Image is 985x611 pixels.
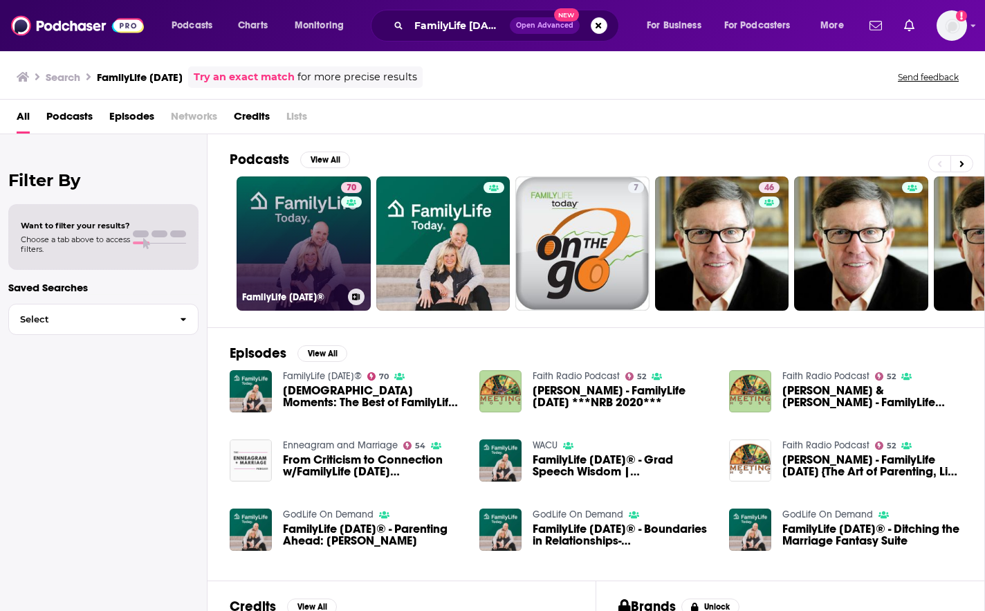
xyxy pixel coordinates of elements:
[238,16,268,35] span: Charts
[109,105,154,134] a: Episodes
[379,374,389,380] span: 70
[295,16,344,35] span: Monitoring
[230,151,289,168] h2: Podcasts
[554,8,579,21] span: New
[283,509,374,520] a: GodLife On Demand
[21,235,130,254] span: Choose a tab above to access filters.
[533,454,712,477] span: FamilyLife [DATE]® - Grad Speech Wisdom | [PERSON_NAME]
[647,16,701,35] span: For Business
[533,439,558,451] a: WACU
[533,523,712,547] span: FamilyLife [DATE]® - Boundaries in Relationships- [PERSON_NAME]
[297,345,347,362] button: View All
[764,181,774,195] span: 46
[637,15,719,37] button: open menu
[283,439,398,451] a: Enneagram and Marriage
[782,454,962,477] span: [PERSON_NAME] - FamilyLife [DATE] {The Art of Parenting, Like Arrows} ***NRB 2018***
[533,509,623,520] a: GodLife On Demand
[479,439,522,482] img: FamilyLife Today® - Grad Speech Wisdom | Brant Hansen
[286,105,307,134] span: Lists
[17,105,30,134] a: All
[230,151,350,168] a: PodcastsView All
[634,181,638,195] span: 7
[230,370,272,412] img: Jesus Moments: The Best of FamilyLife Today this Year
[782,385,962,408] span: [PERSON_NAME] & [PERSON_NAME] - FamilyLife [DATE] ***NRB 2022***
[533,454,712,477] a: FamilyLife Today® - Grad Speech Wisdom | Brant Hansen
[937,10,967,41] img: User Profile
[533,370,620,382] a: Faith Radio Podcast
[367,372,389,381] a: 70
[729,439,771,482] a: Lepine, Bob - FamilyLife Today {The Art of Parenting, Like Arrows} ***NRB 2018***
[21,221,130,230] span: Want to filter your results?
[300,152,350,168] button: View All
[887,443,896,449] span: 52
[894,71,963,83] button: Send feedback
[510,17,580,34] button: Open AdvancedNew
[875,372,896,381] a: 52
[887,374,896,380] span: 52
[782,439,869,451] a: Faith Radio Podcast
[237,176,371,311] a: 70FamilyLife [DATE]®
[46,105,93,134] a: Podcasts
[782,523,962,547] a: FamilyLife Today® - Ditching the Marriage Fantasy Suite
[956,10,967,21] svg: Add a profile image
[655,176,789,311] a: 46
[230,509,272,551] img: FamilyLife Today® - Parenting Ahead: Kristen Hatton
[283,523,463,547] a: FamilyLife Today® - Parenting Ahead: Kristen Hatton
[194,69,295,85] a: Try an exact match
[230,345,347,362] a: EpisodesView All
[533,385,712,408] a: Lepine, Bob - FamilyLife Today ***NRB 2020***
[625,372,647,381] a: 52
[384,10,632,42] div: Search podcasts, credits, & more...
[729,370,771,412] img: Wilson, Dave & Ann - FamilyLife Today ***NRB 2022***
[875,441,896,450] a: 52
[515,176,650,311] a: 7
[285,15,362,37] button: open menu
[234,105,270,134] a: Credits
[283,523,463,547] span: FamilyLife [DATE]® - Parenting Ahead: [PERSON_NAME]
[820,16,844,35] span: More
[172,16,212,35] span: Podcasts
[242,291,342,303] h3: FamilyLife [DATE]®
[8,170,199,190] h2: Filter By
[782,454,962,477] a: Lepine, Bob - FamilyLife Today {The Art of Parenting, Like Arrows} ***NRB 2018***
[811,15,861,37] button: open menu
[97,71,183,84] h3: FamilyLife [DATE]
[9,315,169,324] span: Select
[11,12,144,39] img: Podchaser - Follow, Share and Rate Podcasts
[516,22,573,29] span: Open Advanced
[782,385,962,408] a: Wilson, Dave & Ann - FamilyLife Today ***NRB 2022***
[283,454,463,477] span: From Criticism to Connection w/FamilyLife [DATE] [PERSON_NAME] and [PERSON_NAME], 7-7 Pairing
[347,181,356,195] span: 70
[533,523,712,547] a: FamilyLife Today® - Boundaries in Relationships- Lysa TerKeurst
[937,10,967,41] button: Show profile menu
[729,509,771,551] img: FamilyLife Today® - Ditching the Marriage Fantasy Suite
[637,374,646,380] span: 52
[759,182,780,193] a: 46
[297,69,417,85] span: for more precise results
[937,10,967,41] span: Logged in as SkyHorsePub35
[283,370,362,382] a: FamilyLife Today®
[283,385,463,408] a: Jesus Moments: The Best of FamilyLife Today this Year
[782,523,962,547] span: FamilyLife [DATE]® - Ditching the Marriage Fantasy Suite
[403,441,426,450] a: 54
[479,370,522,412] img: Lepine, Bob - FamilyLife Today ***NRB 2020***
[628,182,644,193] a: 7
[724,16,791,35] span: For Podcasters
[230,439,272,482] a: From Criticism to Connection w/FamilyLife Today's Dave and Ann Wilson, 7-7 Pairing
[479,509,522,551] img: FamilyLife Today® - Boundaries in Relationships- Lysa TerKeurst
[283,385,463,408] span: [DEMOGRAPHIC_DATA] Moments: The Best of FamilyLife [DATE] this Year
[533,385,712,408] span: [PERSON_NAME] - FamilyLife [DATE] ***NRB 2020***
[341,182,362,193] a: 70
[171,105,217,134] span: Networks
[782,370,869,382] a: Faith Radio Podcast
